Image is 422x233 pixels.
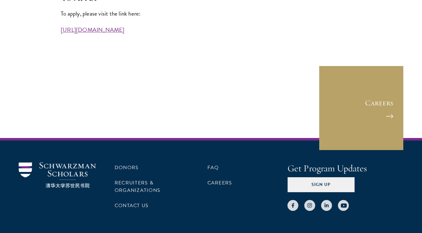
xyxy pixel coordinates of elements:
[115,202,149,209] a: Contact Us
[319,66,403,150] a: Careers
[115,179,160,194] a: Recruiters & Organizations
[61,8,238,19] p: To apply, please visit the link here:
[207,179,232,187] a: Careers
[115,164,139,171] a: Donors
[287,177,354,192] button: Sign Up
[287,162,403,175] h4: Get Program Updates
[19,162,96,188] img: Schwarzman Scholars
[61,25,125,34] a: [URL][DOMAIN_NAME]
[207,164,219,171] a: FAQ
